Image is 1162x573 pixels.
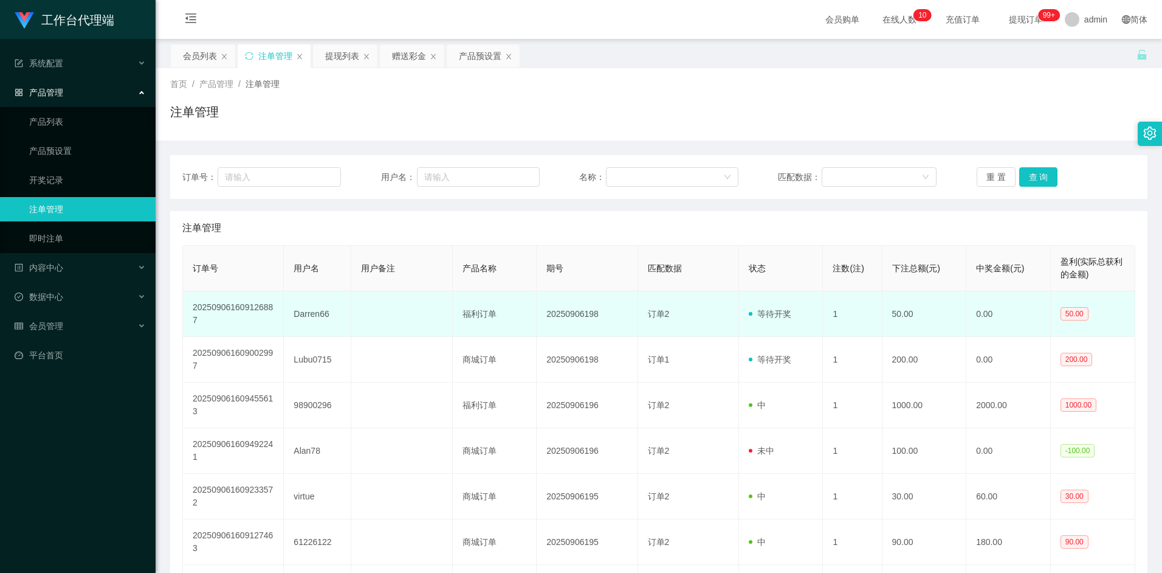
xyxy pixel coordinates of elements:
span: 200.00 [1061,353,1093,366]
i: 图标: check-circle-o [15,293,23,301]
a: 即时注单 [29,226,146,251]
span: 30.00 [1061,490,1088,503]
h1: 工作台代理端 [41,1,114,40]
span: 50.00 [1061,307,1088,321]
span: 产品名称 [462,263,497,273]
span: 内容中心 [15,263,63,273]
span: 产品管理 [15,88,63,97]
span: 下注总额(元) [892,263,940,273]
td: 20250906198 [537,291,638,337]
a: 图标: dashboard平台首页 [15,343,146,367]
span: 匹配数据： [778,171,822,184]
td: 20250906196 [537,383,638,428]
span: 盈利(实际总获利的金额) [1061,257,1123,279]
i: 图标: global [1122,15,1130,24]
td: 20250906195 [537,519,638,565]
span: 等待开奖 [749,355,791,364]
i: 图标: close [430,53,437,60]
td: 202509061609127463 [183,519,284,565]
span: 订单1 [648,355,670,364]
td: 商城订单 [453,337,537,383]
td: 1 [823,519,882,565]
span: -100.00 [1061,444,1095,457]
td: 20250906198 [537,337,638,383]
span: 订单2 [648,400,670,410]
span: / [238,79,241,89]
span: 名称： [579,171,606,184]
a: 开奖记录 [29,168,146,192]
td: 福利订单 [453,383,537,428]
td: 202509061609492241 [183,428,284,474]
i: 图标: sync [245,52,253,60]
td: 商城订单 [453,519,537,565]
td: 20250906195 [537,474,638,519]
td: 98900296 [284,383,351,428]
i: 图标: down [724,173,731,182]
span: 订单2 [648,537,670,547]
span: 注单管理 [246,79,280,89]
td: 202509061609002997 [183,337,284,383]
td: 61226122 [284,519,351,565]
span: 期号 [546,263,563,273]
td: 福利订单 [453,291,537,337]
span: 中 [749,400,766,410]
i: 图标: profile [15,263,23,272]
td: Lubu0715 [284,337,351,383]
span: 中 [749,537,766,547]
span: 首页 [170,79,187,89]
span: 数据中心 [15,292,63,302]
i: 图标: unlock [1136,49,1147,60]
td: 1 [823,383,882,428]
span: 未中 [749,446,774,456]
span: 状态 [749,263,766,273]
h1: 注单管理 [170,103,219,121]
td: 200.00 [882,337,967,383]
span: 订单号： [182,171,218,184]
i: 图标: form [15,59,23,68]
span: 匹配数据 [648,263,682,273]
td: 1 [823,428,882,474]
sup: 1094 [1038,9,1060,21]
span: 提现订单 [1003,15,1049,24]
span: 等待开奖 [749,309,791,319]
span: 用户名： [381,171,418,184]
td: Alan78 [284,428,351,474]
span: 中奖金额(元) [976,263,1024,273]
span: 会员管理 [15,321,63,331]
td: 90.00 [882,519,967,565]
div: 赠送彩金 [392,44,426,68]
span: 订单2 [648,309,670,319]
p: 1 [918,9,923,21]
td: 202509061609233572 [183,474,284,519]
sup: 10 [913,9,931,21]
img: logo.9652507e.png [15,12,34,29]
div: 提现列表 [325,44,359,68]
div: 注单管理 [258,44,292,68]
td: 60.00 [966,474,1051,519]
p: 0 [923,9,927,21]
td: 1 [823,291,882,337]
span: 用户名 [294,263,319,273]
td: 2000.00 [966,383,1051,428]
span: / [192,79,194,89]
a: 产品列表 [29,109,146,134]
div: 产品预设置 [459,44,501,68]
td: 202509061609126887 [183,291,284,337]
td: 0.00 [966,337,1051,383]
td: 0.00 [966,428,1051,474]
div: 会员列表 [183,44,217,68]
i: 图标: appstore-o [15,88,23,97]
td: virtue [284,474,351,519]
button: 重 置 [977,167,1016,187]
a: 注单管理 [29,197,146,221]
td: 0.00 [966,291,1051,337]
span: 订单号 [193,263,218,273]
a: 工作台代理端 [15,15,114,24]
td: 商城订单 [453,474,537,519]
i: 图标: close [221,53,228,60]
td: 1 [823,337,882,383]
td: 1000.00 [882,383,967,428]
td: Darren66 [284,291,351,337]
input: 请输入 [218,167,341,187]
td: 202509061609455613 [183,383,284,428]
